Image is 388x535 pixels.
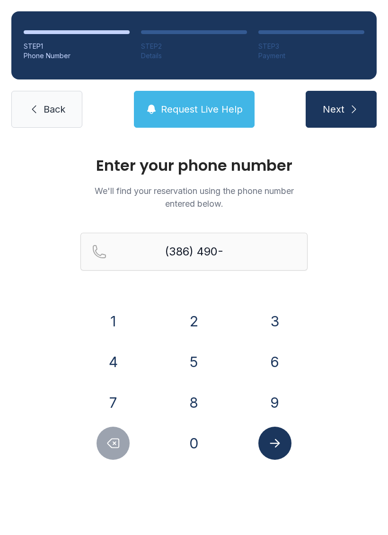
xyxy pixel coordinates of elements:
span: Next [323,103,344,116]
button: 7 [97,386,130,419]
div: STEP 1 [24,42,130,51]
input: Reservation phone number [80,233,308,271]
button: 2 [177,305,211,338]
span: Request Live Help [161,103,243,116]
button: 4 [97,345,130,378]
div: Phone Number [24,51,130,61]
button: 6 [258,345,291,378]
button: Submit lookup form [258,427,291,460]
button: 5 [177,345,211,378]
div: STEP 2 [141,42,247,51]
p: We'll find your reservation using the phone number entered below. [80,184,308,210]
button: 9 [258,386,291,419]
span: Back [44,103,65,116]
button: 1 [97,305,130,338]
div: Details [141,51,247,61]
div: STEP 3 [258,42,364,51]
button: 0 [177,427,211,460]
button: 3 [258,305,291,338]
div: Payment [258,51,364,61]
h1: Enter your phone number [80,158,308,173]
button: Delete number [97,427,130,460]
button: 8 [177,386,211,419]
